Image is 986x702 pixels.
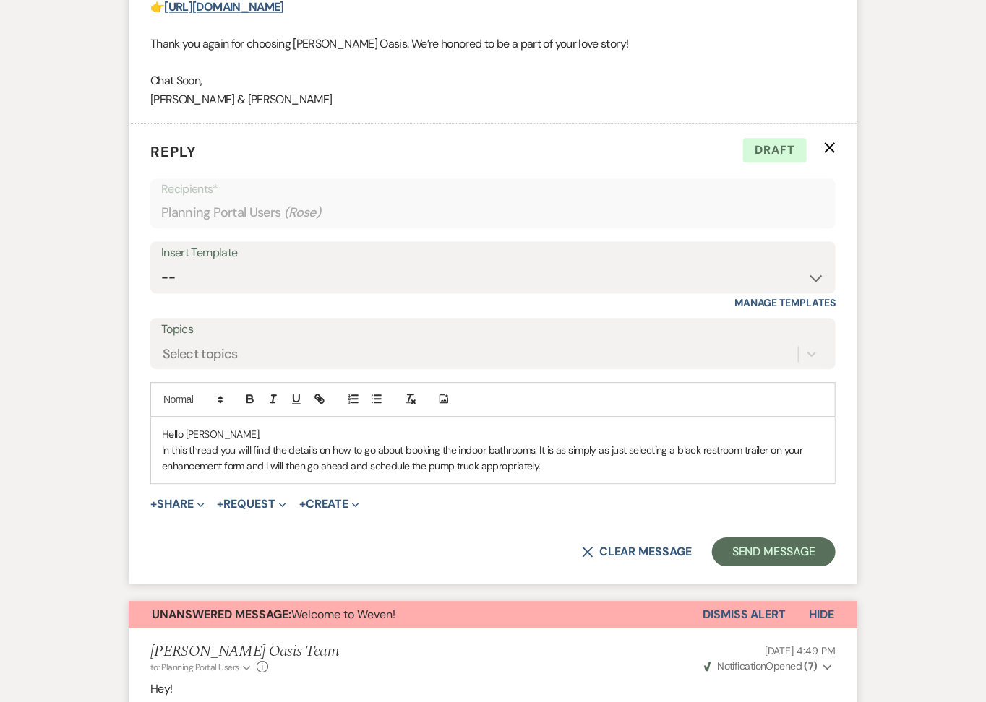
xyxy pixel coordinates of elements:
button: Create [299,498,359,510]
button: to: Planning Portal Users [150,661,253,674]
strong: Unanswered Message: [152,607,291,622]
p: In this thread you will find the details on how to go about booking the indoor bathrooms. It is a... [162,442,824,474]
span: + [299,498,306,510]
strong: ( 7 ) [805,659,818,672]
p: [PERSON_NAME] & [PERSON_NAME] [150,90,836,109]
span: to: Planning Portal Users [150,662,239,673]
button: Share [150,498,205,510]
span: [DATE] 4:49 PM [765,644,836,657]
span: Welcome to Weven! [152,607,395,622]
span: Reply [150,142,197,161]
p: Hello [PERSON_NAME], [162,426,824,442]
span: + [218,498,224,510]
div: Planning Portal Users [161,199,825,227]
button: NotificationOpened (7) [702,659,836,674]
span: Hey! [150,681,172,696]
span: + [150,498,157,510]
div: Insert Template [161,243,825,264]
button: Send Message [712,537,836,566]
span: ( Rose ) [284,203,322,222]
span: Hide [809,607,834,622]
h5: [PERSON_NAME] Oasis Team [150,643,339,661]
span: Notification [717,659,766,672]
span: Opened [704,659,818,672]
span: Chat Soon, [150,73,202,88]
button: Hide [786,601,857,628]
button: Dismiss Alert [703,601,786,628]
span: Thank you again for choosing [PERSON_NAME] Oasis. We’re honored to be a part of your love story! [150,36,629,51]
div: Select topics [163,344,238,363]
button: Request [218,498,286,510]
span: Draft [743,138,807,162]
p: Recipients* [161,180,825,199]
button: Unanswered Message:Welcome to Weven! [129,601,703,628]
a: Manage Templates [734,296,836,309]
button: Clear message [582,546,692,558]
label: Topics [161,319,825,340]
